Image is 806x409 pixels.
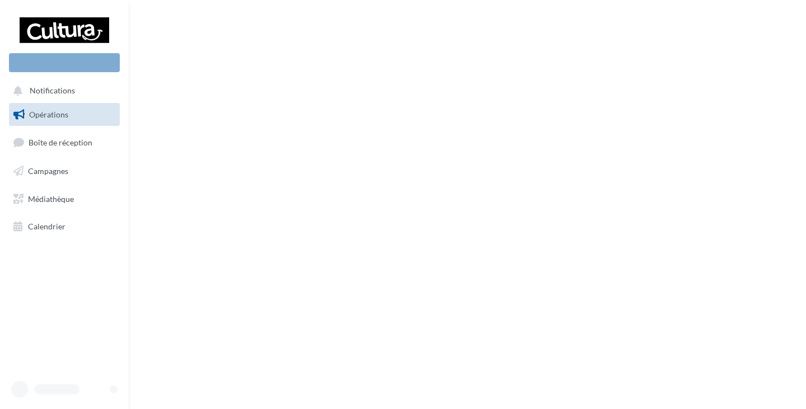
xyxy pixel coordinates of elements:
[7,159,122,183] a: Campagnes
[29,138,92,147] span: Boîte de réception
[7,130,122,154] a: Boîte de réception
[28,194,74,203] span: Médiathèque
[28,166,68,176] span: Campagnes
[29,110,68,119] span: Opérations
[7,187,122,211] a: Médiathèque
[7,103,122,126] a: Opérations
[9,53,120,72] div: Nouvelle campagne
[28,222,65,231] span: Calendrier
[30,86,75,96] span: Notifications
[7,215,122,238] a: Calendrier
